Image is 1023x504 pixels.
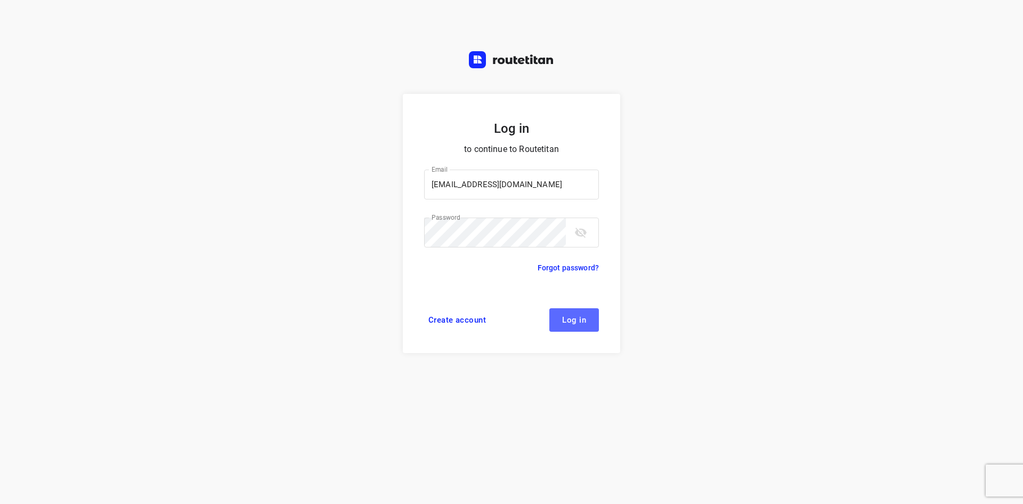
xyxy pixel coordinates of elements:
[570,222,591,243] button: toggle password visibility
[424,142,599,157] p: to continue to Routetitan
[549,308,599,332] button: Log in
[538,261,599,274] a: Forgot password?
[424,308,490,332] a: Create account
[428,316,486,324] span: Create account
[469,51,554,71] a: Routetitan
[424,119,599,138] h5: Log in
[562,316,586,324] span: Log in
[469,51,554,68] img: Routetitan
